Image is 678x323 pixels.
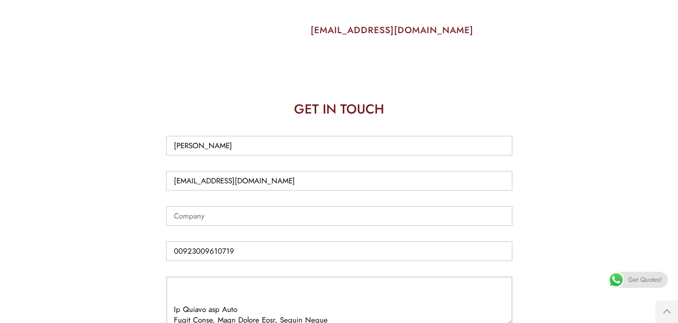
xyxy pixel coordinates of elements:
[166,136,513,156] input: Full Name
[628,272,662,288] span: Get Quotes!
[311,24,473,37] a: [EMAIL_ADDRESS][DOMAIN_NAME]
[166,102,513,116] h2: GET IN TOUCH
[166,206,513,226] input: Company
[166,241,513,261] input: Only numbers and phone characters (#, -, *, etc) are accepted.
[166,171,513,191] input: Official Email ID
